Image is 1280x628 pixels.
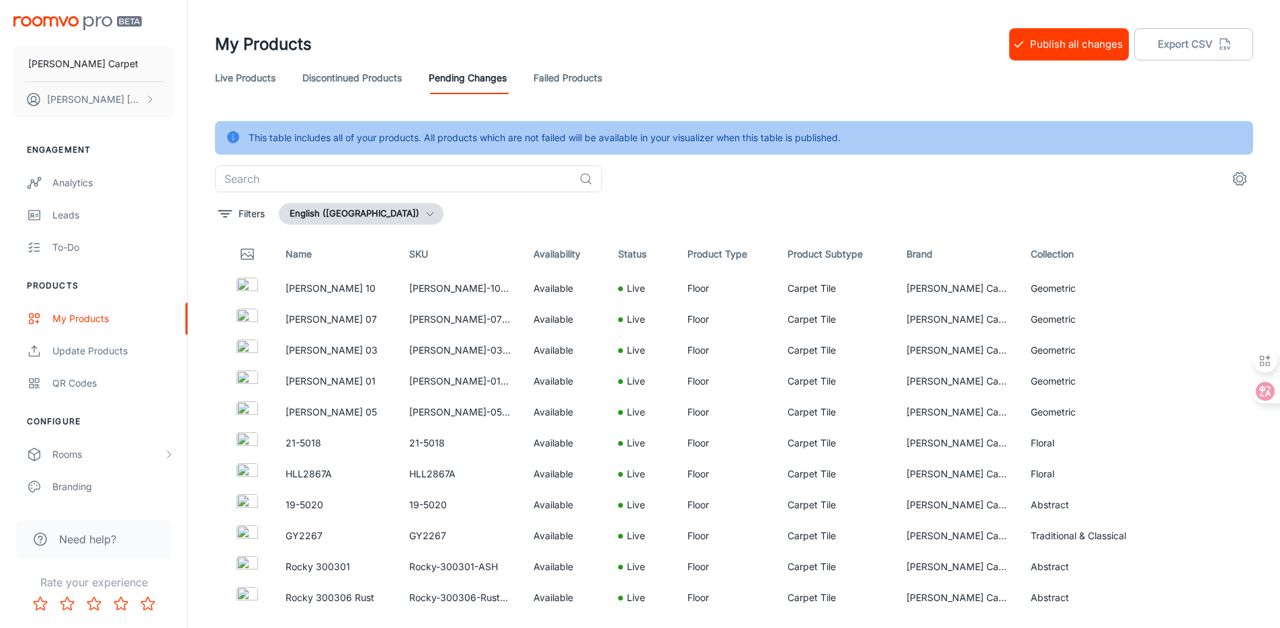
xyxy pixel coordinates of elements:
[249,125,841,151] div: This table includes all of your products. All products which are not failed will be available in ...
[215,165,574,192] input: Search
[215,32,312,56] h1: My Products
[777,397,896,428] td: Carpet Tile
[286,559,388,574] p: Rocky 300301
[523,520,607,551] td: Available
[54,590,81,617] button: Rate 2 star
[523,551,607,582] td: Available
[777,428,896,459] td: Carpet Tile
[52,344,174,358] div: Update Products
[1020,235,1144,273] th: Collection
[896,459,1020,489] td: [PERSON_NAME] Carpet
[627,498,645,512] p: Live
[523,582,607,613] td: Available
[27,590,54,617] button: Rate 1 star
[896,428,1020,459] td: [PERSON_NAME] Carpet
[896,551,1020,582] td: [PERSON_NAME] Carpet
[677,489,777,520] td: Floor
[52,240,174,255] div: To-do
[1020,366,1144,397] td: Geometric
[627,343,645,358] p: Live
[627,374,645,389] p: Live
[677,366,777,397] td: Floor
[1020,582,1144,613] td: Abstract
[286,312,388,327] p: [PERSON_NAME] 07
[896,335,1020,366] td: [PERSON_NAME] Carpet
[677,304,777,335] td: Floor
[11,574,177,590] p: Rate your experience
[627,436,645,450] p: Live
[108,590,134,617] button: Rate 4 star
[523,335,607,366] td: Available
[398,335,523,366] td: [PERSON_NAME]-03-MONO
[13,16,142,30] img: Roomvo PRO Beta
[239,206,265,221] p: Filters
[896,235,1020,273] th: Brand
[286,374,388,389] p: [PERSON_NAME] 01
[52,311,174,326] div: My Products
[523,428,607,459] td: Available
[896,273,1020,304] td: [PERSON_NAME] Carpet
[28,56,138,71] p: [PERSON_NAME] Carpet
[52,376,174,391] div: QR Codes
[677,335,777,366] td: Floor
[1226,165,1253,192] button: settings
[627,467,645,481] p: Live
[286,528,388,543] p: GY2267
[1020,551,1144,582] td: Abstract
[429,62,507,94] a: Pending Changes
[398,459,523,489] td: HLL2867A
[777,551,896,582] td: Carpet Tile
[134,590,161,617] button: Rate 5 star
[523,304,607,335] td: Available
[627,312,645,327] p: Live
[398,551,523,582] td: Rocky-300301-ASH
[677,459,777,489] td: Floor
[777,582,896,613] td: Carpet Tile
[52,479,174,494] div: Branding
[777,273,896,304] td: Carpet Tile
[286,436,388,450] p: 21-5018
[523,459,607,489] td: Available
[1020,304,1144,335] td: Geometric
[239,246,255,262] svg: Thumbnail
[302,62,402,94] a: Discontinued Products
[398,235,523,273] th: SKU
[534,62,602,94] a: Failed Products
[286,281,388,296] p: [PERSON_NAME] 10
[777,335,896,366] td: Carpet Tile
[398,489,523,520] td: 19-5020
[52,447,163,462] div: Rooms
[777,489,896,520] td: Carpet Tile
[777,520,896,551] td: Carpet Tile
[1020,520,1144,551] td: Traditional & Classical
[627,559,645,574] p: Live
[1020,459,1144,489] td: Floral
[286,467,388,481] p: HLL2867A
[1020,428,1144,459] td: Floral
[286,590,388,605] p: Rocky 300306 Rust
[523,397,607,428] td: Available
[52,208,174,223] div: Leads
[398,582,523,613] td: Rocky-300306-Rust-ASH
[777,459,896,489] td: Carpet Tile
[215,203,268,225] button: filter
[896,582,1020,613] td: [PERSON_NAME] Carpet
[896,397,1020,428] td: [PERSON_NAME] Carpet
[523,273,607,304] td: Available
[896,366,1020,397] td: [PERSON_NAME] Carpet
[398,397,523,428] td: [PERSON_NAME]-05-RAN
[896,489,1020,520] td: [PERSON_NAME] Carpet
[777,235,896,273] th: Product Subtype
[523,366,607,397] td: Available
[398,304,523,335] td: [PERSON_NAME]-07-QT
[59,531,116,547] span: Need help?
[777,366,896,397] td: Carpet Tile
[896,304,1020,335] td: [PERSON_NAME] Carpet
[398,520,523,551] td: GY2267
[627,590,645,605] p: Live
[1020,335,1144,366] td: Geometric
[47,92,142,107] p: [PERSON_NAME] [PERSON_NAME]
[1134,28,1254,61] button: Export CSV
[677,273,777,304] td: Floor
[677,397,777,428] td: Floor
